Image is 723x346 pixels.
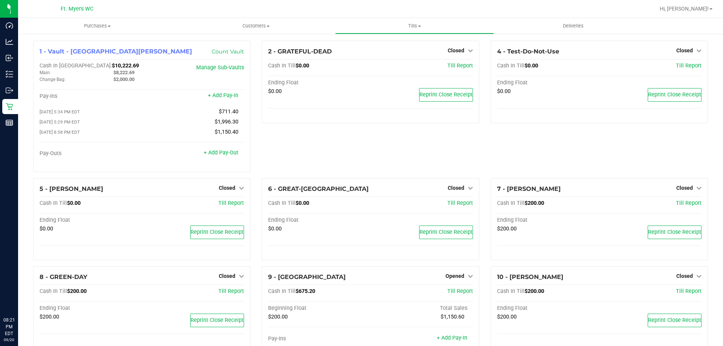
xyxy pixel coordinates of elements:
a: + Add Pay-In [437,335,467,341]
span: $200.00 [525,200,544,206]
span: Reprint Close Receipt [191,229,244,235]
span: $675.20 [296,288,315,294]
span: Reprint Close Receipt [419,229,473,235]
span: Reprint Close Receipt [648,229,701,235]
p: 09/20 [3,337,15,343]
span: $2,000.00 [113,76,134,82]
a: Till Report [218,200,244,206]
div: Pay-Ins [268,335,371,342]
div: Ending Float [497,305,599,312]
inline-svg: Inbound [6,54,13,62]
span: Cash In [GEOGRAPHIC_DATA]: [40,62,112,69]
span: $1,996.30 [215,119,238,125]
a: Purchases [18,18,177,34]
span: $0.00 [268,226,282,232]
span: 4 - Test-Do-Not-Use [497,48,559,55]
div: Ending Float [497,217,599,224]
button: Reprint Close Receipt [648,88,702,102]
span: $711.40 [219,108,238,115]
iframe: Resource center [8,286,30,308]
span: 8 - GREEN-DAY [40,273,87,280]
span: Closed [448,47,464,53]
span: Cash In Till [40,200,67,206]
button: Reprint Close Receipt [190,314,244,327]
a: + Add Pay-In [208,92,238,99]
a: Till Report [676,288,702,294]
span: Till Report [676,62,702,69]
a: Customers [177,18,335,34]
span: $200.00 [497,314,517,320]
span: Cash In Till [497,200,525,206]
span: Main: [40,70,51,75]
span: Reprint Close Receipt [648,91,701,98]
span: $0.00 [67,200,81,206]
button: Reprint Close Receipt [419,226,473,239]
span: Reprint Close Receipt [419,91,473,98]
span: $0.00 [497,88,511,95]
span: Customers [177,23,335,29]
a: Deliveries [494,18,653,34]
button: Reprint Close Receipt [190,226,244,239]
span: $0.00 [296,200,309,206]
a: Tills [335,18,494,34]
span: Cash In Till [268,288,296,294]
span: 7 - [PERSON_NAME] [497,185,561,192]
a: Till Report [676,200,702,206]
span: 5 - [PERSON_NAME] [40,185,103,192]
span: Reprint Close Receipt [191,317,244,323]
a: Manage Sub-Vaults [196,64,244,71]
button: Reprint Close Receipt [419,88,473,102]
a: Till Report [447,62,473,69]
span: Change Bag: [40,77,66,82]
span: $0.00 [40,226,53,232]
span: $200.00 [268,314,288,320]
span: $1,150.60 [441,314,464,320]
div: Beginning Float [268,305,371,312]
span: 2 - GRATEFUL-DEAD [268,48,332,55]
span: [DATE] 5:29 PM EDT [40,119,80,125]
inline-svg: Dashboard [6,22,13,29]
span: Closed [676,47,693,53]
span: 10 - [PERSON_NAME] [497,273,563,280]
span: Closed [676,185,693,191]
span: Cash In Till [497,62,525,69]
span: Closed [219,273,235,279]
div: Pay-Outs [40,150,142,157]
a: Till Report [447,200,473,206]
span: Deliveries [553,23,594,29]
span: Cash In Till [497,288,525,294]
inline-svg: Outbound [6,87,13,94]
span: 6 - GREAT-[GEOGRAPHIC_DATA] [268,185,369,192]
span: $0.00 [525,62,538,69]
div: Ending Float [40,217,142,224]
span: Closed [219,185,235,191]
span: $200.00 [525,288,544,294]
p: 08:21 PM EDT [3,317,15,337]
button: Reprint Close Receipt [648,314,702,327]
span: Cash In Till [40,288,67,294]
span: $200.00 [40,314,59,320]
span: 9 - [GEOGRAPHIC_DATA] [268,273,346,280]
span: Purchases [18,23,177,29]
span: $8,222.69 [113,70,134,75]
span: [DATE] 5:34 PM EDT [40,109,80,114]
span: Opened [445,273,464,279]
div: Ending Float [497,79,599,86]
div: Ending Float [268,217,371,224]
span: $200.00 [67,288,87,294]
span: Cash In Till [268,200,296,206]
span: $200.00 [497,226,517,232]
span: $1,150.40 [215,129,238,135]
a: Till Report [447,288,473,294]
span: $10,222.69 [112,62,139,69]
a: Till Report [218,288,244,294]
button: Reprint Close Receipt [648,226,702,239]
span: Ft. Myers WC [61,6,93,12]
